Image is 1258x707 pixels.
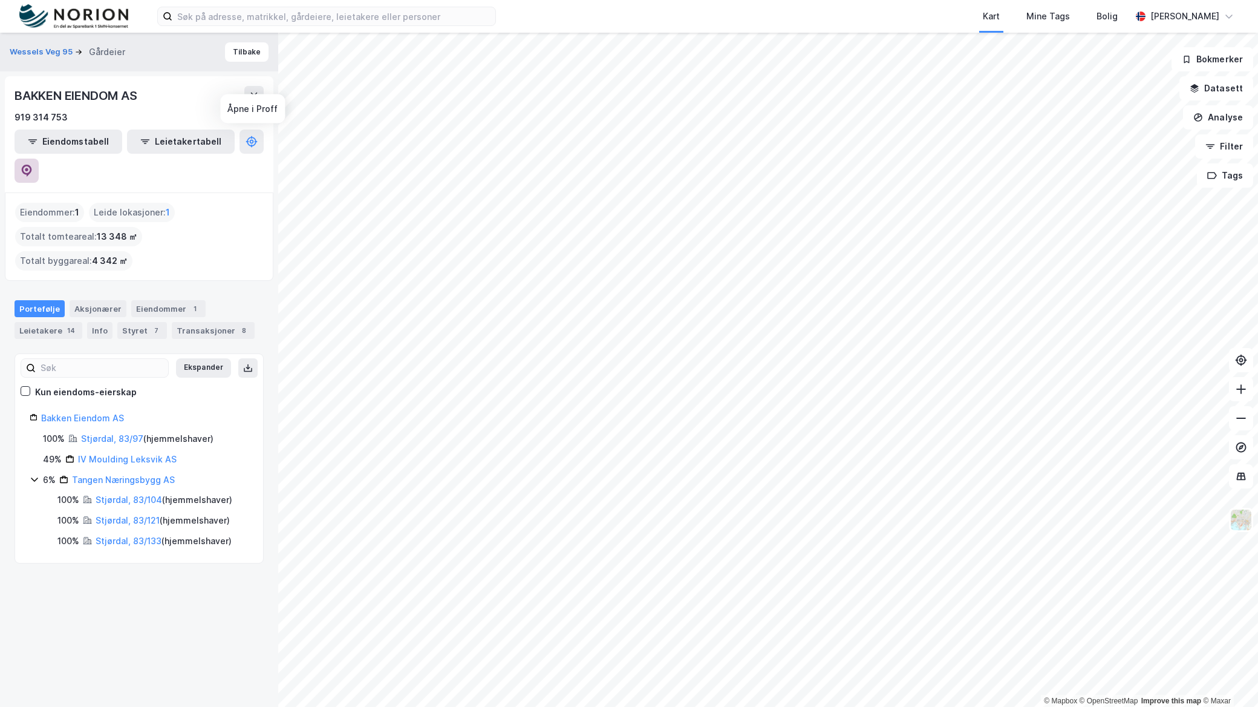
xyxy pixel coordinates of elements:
[1179,76,1253,100] button: Datasett
[41,413,124,423] a: Bakken Eiendom AS
[15,110,68,125] div: 919 314 753
[1198,649,1258,707] iframe: Chat Widget
[96,534,232,548] div: ( hjemmelshaver )
[238,324,250,337] div: 8
[15,130,122,154] button: Eiendomstabell
[96,495,162,505] a: Stjørdal, 83/104
[1183,105,1253,130] button: Analyse
[1172,47,1253,71] button: Bokmerker
[57,493,79,507] div: 100%
[19,4,128,29] img: norion-logo.80e7a08dc31c2e691866.png
[172,322,255,339] div: Transaksjoner
[10,46,75,58] button: Wessels Veg 95
[65,324,77,337] div: 14
[1230,508,1253,531] img: Z
[1026,9,1070,24] div: Mine Tags
[89,45,125,59] div: Gårdeier
[96,513,230,528] div: ( hjemmelshaver )
[36,359,168,377] input: Søk
[43,452,62,467] div: 49%
[15,322,82,339] div: Leietakere
[78,454,177,464] a: IV Moulding Leksvik AS
[983,9,1000,24] div: Kart
[1198,649,1258,707] div: Kontrollprogram for chat
[72,475,175,485] a: Tangen Næringsbygg AS
[15,251,132,271] div: Totalt byggareal :
[81,432,213,446] div: ( hjemmelshaver )
[97,229,137,244] span: 13 348 ㎡
[150,324,162,337] div: 7
[189,303,201,315] div: 1
[15,86,140,105] div: BAKKEN EIENDOM AS
[96,515,160,525] a: Stjørdal, 83/121
[117,322,167,339] div: Styret
[1141,697,1201,705] a: Improve this map
[43,473,56,487] div: 6%
[15,203,84,222] div: Eiendommer :
[57,513,79,528] div: 100%
[89,203,175,222] div: Leide lokasjoner :
[127,130,235,154] button: Leietakertabell
[87,322,112,339] div: Info
[1195,134,1253,159] button: Filter
[1044,697,1077,705] a: Mapbox
[35,385,137,400] div: Kun eiendoms-eierskap
[1080,697,1138,705] a: OpenStreetMap
[75,205,79,220] span: 1
[57,534,79,548] div: 100%
[43,432,65,446] div: 100%
[70,300,126,317] div: Aksjonærer
[131,300,206,317] div: Eiendommer
[15,300,65,317] div: Portefølje
[96,536,161,546] a: Stjørdal, 83/133
[172,7,495,25] input: Søk på adresse, matrikkel, gårdeiere, leietakere eller personer
[1197,163,1253,188] button: Tags
[81,433,143,444] a: Stjørdal, 83/97
[15,227,142,246] div: Totalt tomteareal :
[176,358,231,378] button: Ekspander
[166,205,170,220] span: 1
[96,493,232,507] div: ( hjemmelshaver )
[1150,9,1219,24] div: [PERSON_NAME]
[1097,9,1118,24] div: Bolig
[92,254,128,268] span: 4 342 ㎡
[225,42,269,62] button: Tilbake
